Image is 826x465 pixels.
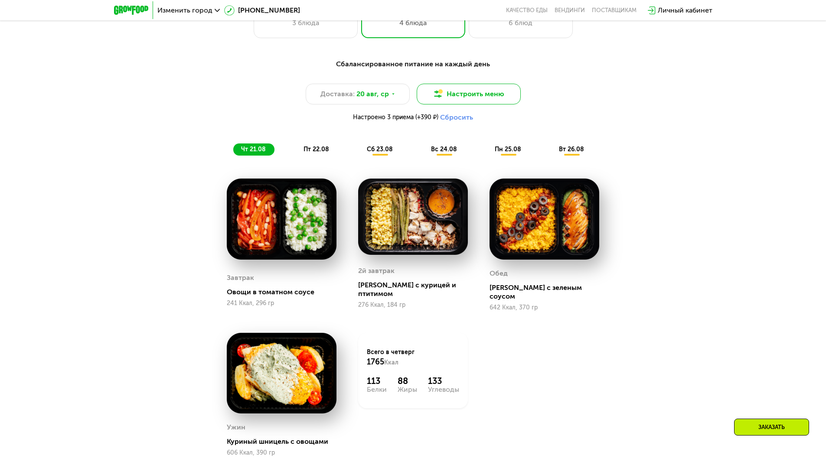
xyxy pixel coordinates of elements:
[490,304,599,311] div: 642 Ккал, 370 гр
[559,146,584,153] span: вт 26.08
[428,386,459,393] div: Углеводы
[431,146,457,153] span: вс 24.08
[428,376,459,386] div: 133
[440,113,473,122] button: Сбросить
[157,7,212,14] span: Изменить город
[592,7,637,14] div: поставщикам
[495,146,521,153] span: пн 25.08
[734,419,809,436] div: Заказать
[490,267,508,280] div: Обед
[370,18,456,28] div: 4 блюда
[227,300,336,307] div: 241 Ккал, 296 гр
[304,146,329,153] span: пт 22.08
[398,386,417,393] div: Жиры
[227,271,254,284] div: Завтрак
[555,7,585,14] a: Вендинги
[320,89,355,99] span: Доставка:
[358,281,475,298] div: [PERSON_NAME] с курицей и птитимом
[353,114,438,120] span: Настроено 3 приема (+390 ₽)
[398,376,417,386] div: 88
[367,376,387,386] div: 113
[358,302,468,309] div: 276 Ккал, 184 гр
[367,357,384,367] span: 1765
[263,18,349,28] div: 3 блюда
[227,449,336,456] div: 606 Ккал, 390 гр
[157,59,670,70] div: Сбалансированное питание на каждый день
[367,146,393,153] span: сб 23.08
[490,283,606,301] div: [PERSON_NAME] с зеленым соусом
[358,264,395,277] div: 2й завтрак
[227,437,343,446] div: Куриный шницель с овощами
[506,7,548,14] a: Качество еды
[658,5,712,16] div: Личный кабинет
[384,359,398,366] span: Ккал
[241,146,266,153] span: чт 21.08
[227,421,245,434] div: Ужин
[224,5,300,16] a: [PHONE_NUMBER]
[356,89,389,99] span: 20 авг, ср
[367,348,459,367] div: Всего в четверг
[367,386,387,393] div: Белки
[417,84,521,104] button: Настроить меню
[478,18,564,28] div: 6 блюд
[227,288,343,296] div: Овощи в томатном соусе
